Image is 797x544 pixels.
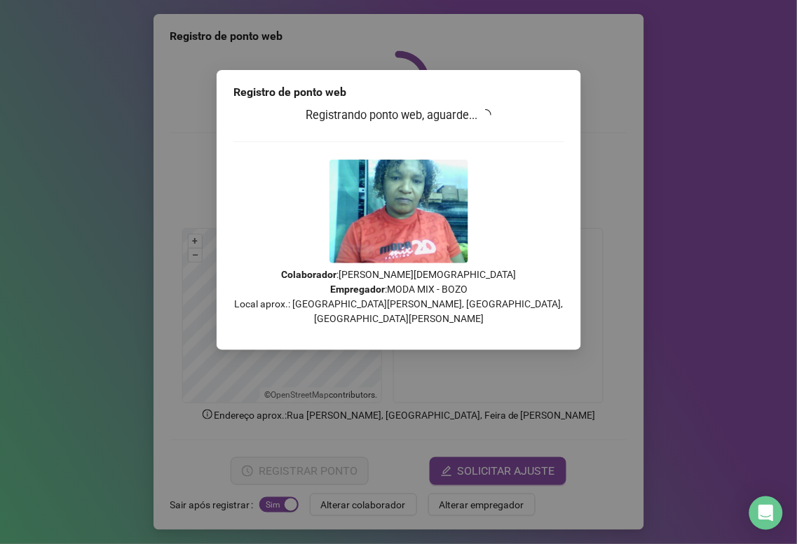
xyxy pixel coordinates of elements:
div: Open Intercom Messenger [749,496,783,530]
strong: Empregador [330,284,385,295]
p: : [PERSON_NAME][DEMOGRAPHIC_DATA] : MODA MIX - BOZO Local aprox.: [GEOGRAPHIC_DATA][PERSON_NAME],... [233,267,564,326]
span: loading [478,107,493,123]
img: Z [329,160,468,263]
div: Registro de ponto web [233,84,564,101]
h3: Registrando ponto web, aguarde... [233,106,564,125]
strong: Colaborador [281,269,336,280]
